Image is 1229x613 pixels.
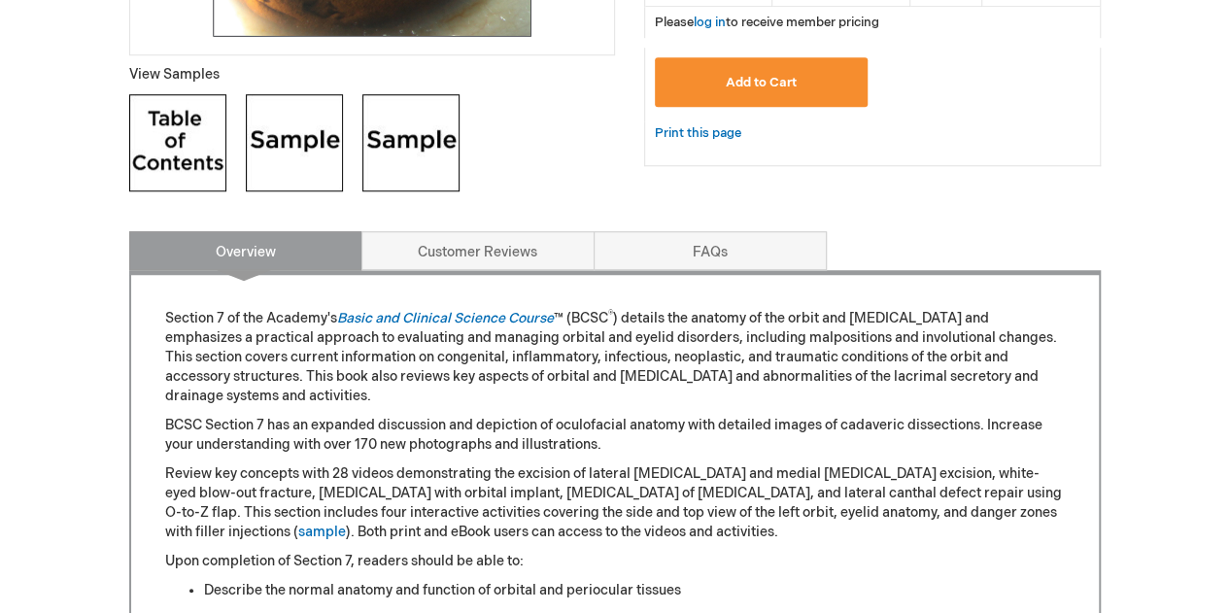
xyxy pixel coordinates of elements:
[337,310,554,326] a: Basic and Clinical Science Course
[129,65,615,85] p: View Samples
[165,309,1065,406] p: Section 7 of the Academy's ™ (BCSC ) details the anatomy of the orbit and [MEDICAL_DATA] and emph...
[608,309,613,321] sup: ®
[361,231,595,270] a: Customer Reviews
[655,15,879,30] span: Please to receive member pricing
[594,231,827,270] a: FAQs
[204,581,1065,600] li: Describe the normal anatomy and function of orbital and periocular tissues
[726,75,797,90] span: Add to Cart
[129,94,226,191] img: Click to view
[655,121,741,146] a: Print this page
[165,552,1065,571] p: Upon completion of Section 7, readers should be able to:
[694,15,726,30] a: log in
[246,94,343,191] img: Click to view
[165,416,1065,455] p: BCSC Section 7 has an expanded discussion and depiction of oculofacial anatomy with detailed imag...
[165,464,1065,542] p: Review key concepts with 28 videos demonstrating the excision of lateral [MEDICAL_DATA] and media...
[298,524,346,540] a: sample
[362,94,460,191] img: Click to view
[129,231,362,270] a: Overview
[655,57,869,107] button: Add to Cart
